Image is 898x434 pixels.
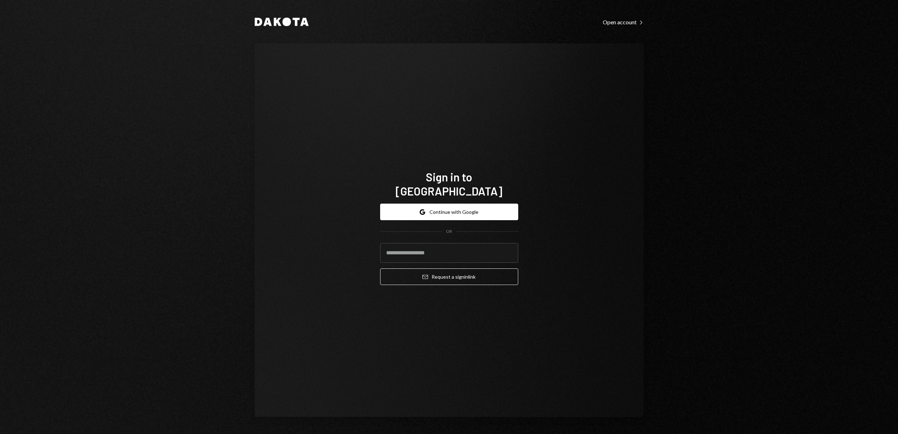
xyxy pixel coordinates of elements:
[380,170,518,198] h1: Sign in to [GEOGRAPHIC_DATA]
[380,204,518,220] button: Continue with Google
[380,268,518,285] button: Request a signinlink
[603,18,644,26] a: Open account
[446,229,452,235] div: OR
[603,19,644,26] div: Open account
